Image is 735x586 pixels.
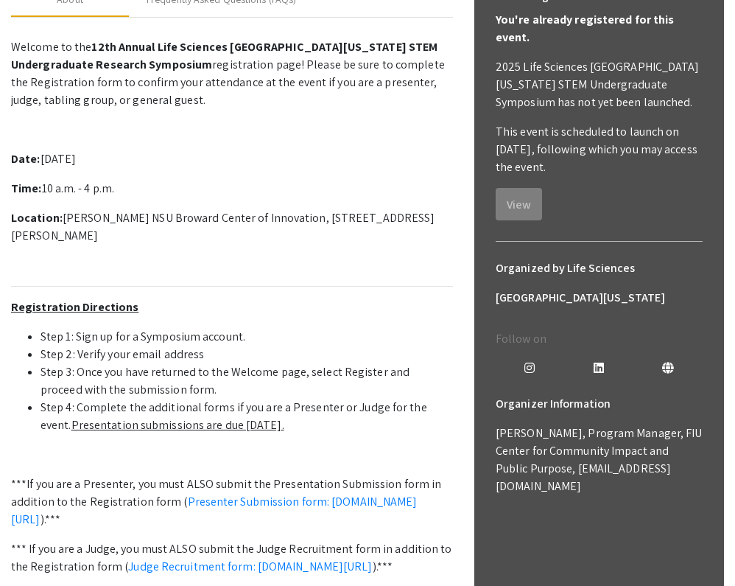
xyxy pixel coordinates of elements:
p: Welcome to the registration page! Please be sure to complete the Registration form to confirm you... [11,38,453,109]
h6: Organizer Information [496,389,703,419]
p: Follow on [496,330,703,348]
p: ***If you are a Presenter, you must ALSO submit the Presentation Submission form in addition to t... [11,475,453,529]
p: [PERSON_NAME], Program Manager, FIU Center for Community Impact and Public Purpose, [EMAIL_ADDRES... [496,425,703,495]
button: View [496,188,542,220]
p: 2025 Life Sciences [GEOGRAPHIC_DATA][US_STATE] STEM Undergraduate Symposium has not yet been laun... [496,58,703,111]
li: Step 3: Once you have returned to the Welcome page, select Register and proceed with the submissi... [41,363,453,399]
p: *** If you are a Judge, you must ALSO submit the Judge Recruitment form in addition to the Regist... [11,540,453,576]
p: [PERSON_NAME] NSU Broward Center of Innovation, [STREET_ADDRESS][PERSON_NAME] [11,209,453,245]
h6: Organized by Life Sciences [GEOGRAPHIC_DATA][US_STATE] [496,254,703,313]
strong: Location: [11,210,63,226]
li: Step 2: Verify your email address [41,346,453,363]
p: This event is scheduled to launch on [DATE], following which you may access the event. [496,123,703,176]
strong: Time: [11,181,42,196]
iframe: Chat [11,520,63,575]
p: 10 a.m. - 4 p.m. [11,180,453,198]
u: Registration Directions [11,299,138,315]
li: Step 1: Sign up for a Symposium account. [41,328,453,346]
a: Judge Recruitment form: [DOMAIN_NAME][URL] [128,559,372,574]
p: [DATE] [11,150,453,168]
strong: 12th Annual Life Sciences [GEOGRAPHIC_DATA][US_STATE] STEM Undergraduate Research Symposium [11,39,437,72]
a: Presenter Submission form: [DOMAIN_NAME][URL] [11,494,418,527]
li: Step 4: Complete the additional forms if you are a Presenter or Judge for the event. [41,399,453,434]
strong: Date: [11,151,41,167]
p: You're already registered for this event. [496,11,703,46]
u: Presentation submissions are due [DATE]. [71,417,284,433]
